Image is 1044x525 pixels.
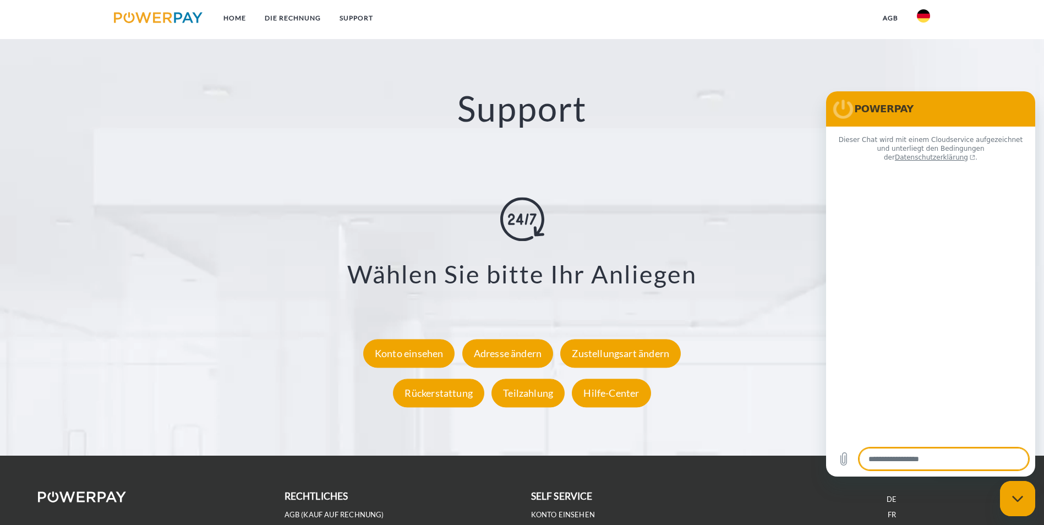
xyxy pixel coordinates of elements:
img: online-shopping.svg [500,198,544,242]
img: logo-powerpay.svg [114,12,203,23]
a: SUPPORT [330,8,382,28]
a: Konto einsehen [360,347,458,359]
a: Rückerstattung [390,387,487,399]
iframe: Schaltfläche zum Öffnen des Messaging-Fensters; Konversation läuft [1000,481,1035,516]
a: DIE RECHNUNG [255,8,330,28]
img: de [917,9,930,23]
a: Home [214,8,255,28]
h3: Wählen Sie bitte Ihr Anliegen [66,259,978,290]
a: Hilfe-Center [569,387,653,399]
a: Zustellungsart ändern [557,347,684,359]
img: logo-powerpay-white.svg [38,491,127,502]
div: Zustellungsart ändern [560,339,681,368]
div: Adresse ändern [462,339,554,368]
a: Teilzahlung [489,387,567,399]
a: agb [873,8,908,28]
a: FR [888,510,896,519]
div: Konto einsehen [363,339,455,368]
a: AGB (Kauf auf Rechnung) [285,510,384,519]
div: Rückerstattung [393,379,484,407]
b: rechtliches [285,490,348,502]
iframe: Messaging-Fenster [826,91,1035,477]
a: Adresse ändern [460,347,556,359]
div: Teilzahlung [491,379,565,407]
b: self service [531,490,593,502]
a: Konto einsehen [531,510,595,519]
div: Hilfe-Center [572,379,651,407]
a: DE [887,495,897,504]
h2: Support [52,87,992,130]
